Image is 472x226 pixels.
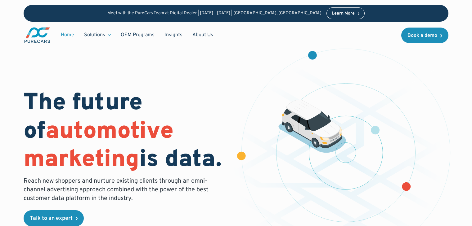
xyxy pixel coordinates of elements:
div: Talk to an expert [30,216,73,221]
a: Learn More [326,7,365,19]
a: Home [56,29,79,41]
a: OEM Programs [116,29,160,41]
img: illustration of a vehicle [278,100,346,153]
div: Learn More [332,11,355,16]
span: automotive marketing [24,117,173,175]
img: purecars logo [24,27,51,44]
div: Solutions [79,29,116,41]
p: Reach new shoppers and nurture existing clients through an omni-channel advertising approach comb... [24,177,212,203]
div: Solutions [84,32,105,38]
p: Meet with the PureCars Team at Digital Dealer | [DATE] - [DATE] | [GEOGRAPHIC_DATA], [GEOGRAPHIC_... [107,11,321,16]
a: Insights [160,29,187,41]
a: main [24,27,51,44]
div: Book a demo [407,33,437,38]
a: About Us [187,29,218,41]
h1: The future of is data. [24,89,228,174]
a: Book a demo [401,28,448,43]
